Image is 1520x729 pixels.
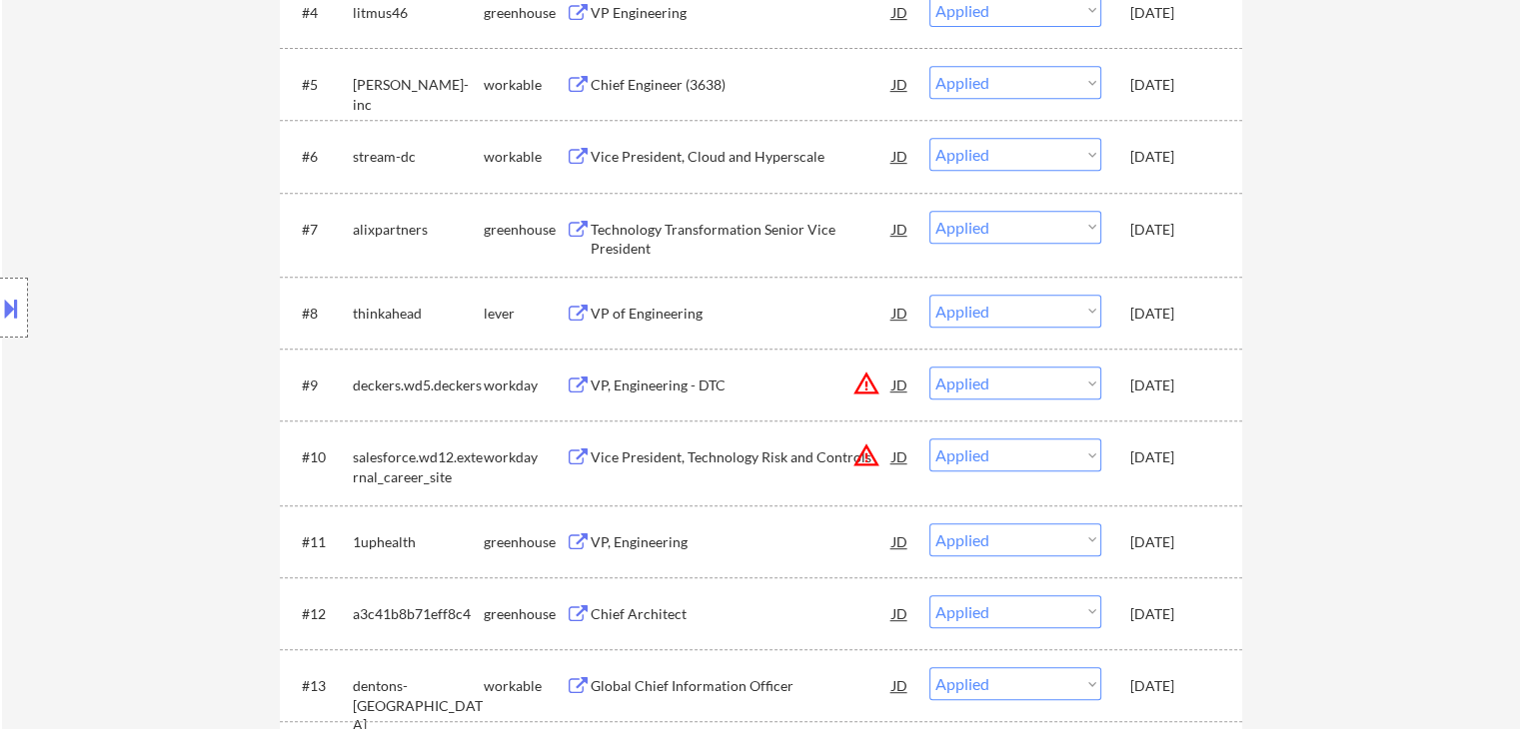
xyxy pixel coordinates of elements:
button: warning_amber [852,441,880,469]
div: VP Engineering [591,3,892,23]
div: greenhouse [484,220,566,240]
div: #13 [302,676,337,696]
div: Chief Engineer (3638) [591,75,892,95]
div: VP, Engineering [591,532,892,552]
div: [DATE] [1130,604,1218,624]
div: [DATE] [1130,375,1218,395]
div: VP of Engineering [591,304,892,324]
div: workable [484,676,566,696]
div: JD [890,295,910,331]
div: #5 [302,75,337,95]
div: JD [890,66,910,102]
div: [DATE] [1130,532,1218,552]
div: lever [484,304,566,324]
div: greenhouse [484,604,566,624]
div: thinkahead [353,304,484,324]
div: #11 [302,532,337,552]
div: 1uphealth [353,532,484,552]
div: [DATE] [1130,304,1218,324]
div: litmus46 [353,3,484,23]
div: [DATE] [1130,447,1218,467]
div: a3c41b8b71eff8c4 [353,604,484,624]
div: JD [890,667,910,703]
div: Vice President, Cloud and Hyperscale [591,147,892,167]
div: workable [484,75,566,95]
div: [DATE] [1130,3,1218,23]
div: VP, Engineering - DTC [591,375,892,395]
div: greenhouse [484,532,566,552]
div: [DATE] [1130,220,1218,240]
div: salesforce.wd12.external_career_site [353,447,484,486]
div: Technology Transformation Senior Vice President [591,220,892,259]
div: JD [890,211,910,247]
div: stream-dc [353,147,484,167]
div: JD [890,366,910,402]
div: alixpartners [353,220,484,240]
div: [DATE] [1130,147,1218,167]
div: workday [484,375,566,395]
div: [DATE] [1130,75,1218,95]
div: JD [890,523,910,559]
button: warning_amber [852,369,880,397]
div: JD [890,595,910,631]
div: Vice President, Technology Risk and Controls [591,447,892,467]
div: Global Chief Information Officer [591,676,892,696]
div: workable [484,147,566,167]
div: workday [484,447,566,467]
div: #12 [302,604,337,624]
div: #4 [302,3,337,23]
div: greenhouse [484,3,566,23]
div: deckers.wd5.deckers [353,375,484,395]
div: JD [890,438,910,474]
div: Chief Architect [591,604,892,624]
div: JD [890,138,910,174]
div: [DATE] [1130,676,1218,696]
div: [PERSON_NAME]-inc [353,75,484,114]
